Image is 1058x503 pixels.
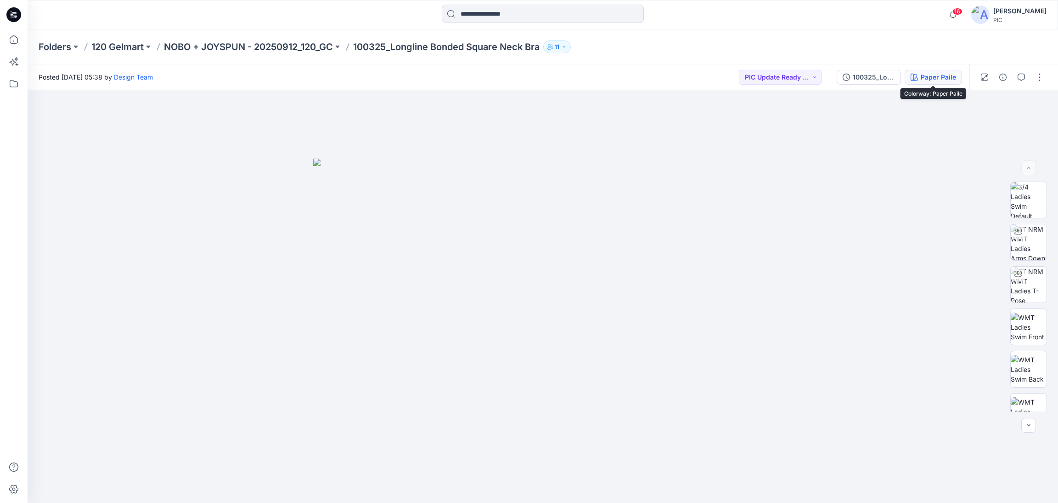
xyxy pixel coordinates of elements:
[91,40,144,53] a: 120 Gelmart
[952,8,962,15] span: 16
[543,40,571,53] button: 11
[555,42,559,52] p: 11
[313,159,772,503] img: eyJhbGciOiJIUzI1NiIsImtpZCI6IjAiLCJzbHQiOiJzZXMiLCJ0eXAiOiJKV1QifQ.eyJkYXRhIjp7InR5cGUiOiJzdG9yYW...
[1011,182,1047,218] img: 3/4 Ladies Swim Default
[993,17,1047,23] div: PIC
[1011,267,1047,303] img: TT NRM WMT Ladies T-Pose
[1011,224,1047,260] img: TT NRM WMT Ladies Arms Down
[114,73,153,81] a: Design Team
[164,40,333,53] a: NOBO + JOYSPUN - 20250912_120_GC
[1011,397,1047,426] img: WMT Ladies Swim Left
[39,72,153,82] span: Posted [DATE] 05:38 by
[853,72,895,82] div: 100325_Longline Bonded Square Neck Bra
[996,70,1010,85] button: Details
[39,40,71,53] a: Folders
[905,70,962,85] button: Paper Paile
[993,6,1047,17] div: [PERSON_NAME]
[353,40,540,53] p: 100325_Longline Bonded Square Neck Bra
[837,70,901,85] button: 100325_Longline Bonded Square Neck Bra
[1011,313,1047,342] img: WMT Ladies Swim Front
[921,72,956,82] div: Paper Paile
[1011,355,1047,384] img: WMT Ladies Swim Back
[971,6,990,24] img: avatar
